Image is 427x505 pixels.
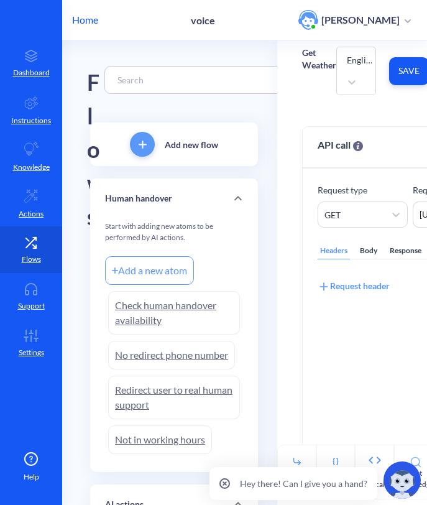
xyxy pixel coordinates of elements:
[399,65,419,77] span: Save
[318,183,408,197] p: Request type
[111,73,297,87] input: Search
[108,341,235,369] a: No redirect phone number
[108,425,212,454] a: Not in working hours
[302,47,336,72] p: Get Weather
[22,254,41,265] p: Flows
[105,221,243,253] div: Start with adding new atoms to be performed by AI actions.
[90,178,258,218] div: Human handover
[19,347,44,358] p: Settings
[357,243,380,259] div: Body
[105,192,172,205] p: Human handover
[191,14,215,26] p: voice
[11,115,51,126] p: Instructions
[105,256,194,285] div: Add a new atom
[18,300,45,312] p: Support
[383,461,421,499] img: copilot-icon.svg
[387,243,424,259] div: Response
[19,208,44,220] p: Actions
[292,9,417,31] button: user photo[PERSON_NAME]
[72,12,98,27] p: Home
[130,132,155,157] button: add
[240,477,367,490] p: Hey there! Can I give you a hand?
[324,208,341,221] div: GET
[87,65,104,101] div: Flows
[318,279,390,293] div: Request header
[321,13,400,27] p: [PERSON_NAME]
[13,162,50,173] p: Knowledge
[347,53,373,67] div: English
[318,243,350,259] div: Headers
[318,137,363,152] span: API call
[165,138,218,151] p: Add new flow
[108,376,240,419] a: Redirect user to real human support
[13,67,50,78] p: Dashboard
[108,291,240,335] a: Check human handover availability
[24,471,39,483] span: Help
[298,10,318,30] img: user photo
